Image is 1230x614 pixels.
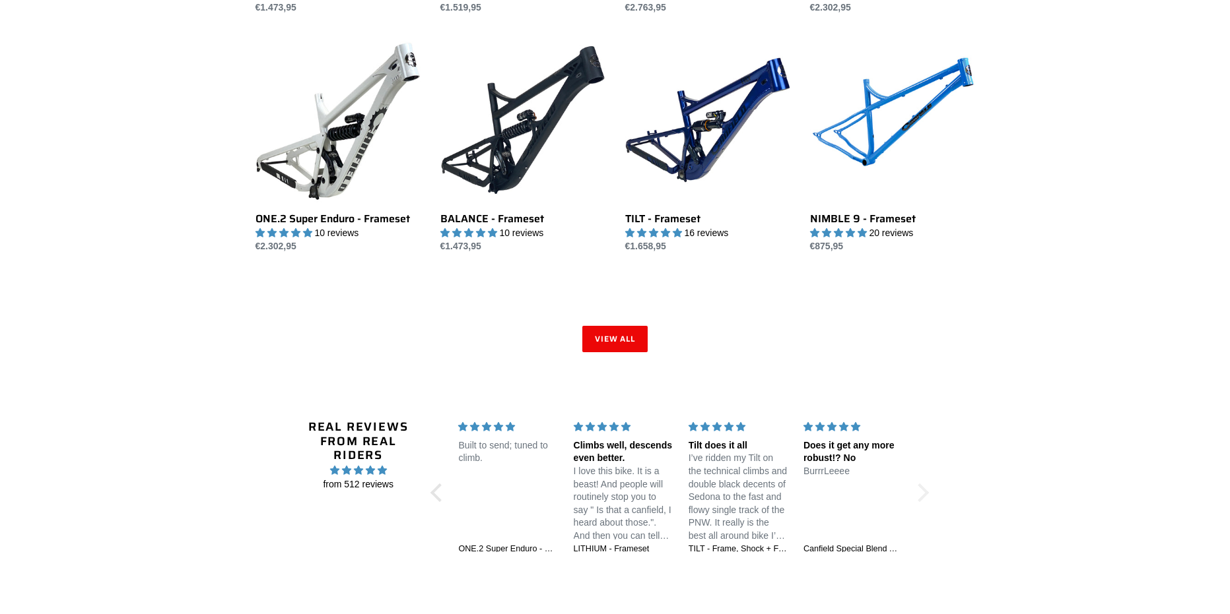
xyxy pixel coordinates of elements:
div: 5 stars [803,420,903,434]
a: Canfield Special Blend AM29 Wheelset - Boost [803,543,903,555]
div: 5 stars [574,420,673,434]
h2: Real Reviews from Real Riders [294,420,423,463]
div: Climbs well, descends even better. [574,439,673,465]
a: LITHIUM - Frameset [574,543,673,555]
span: from 512 reviews [294,477,423,491]
a: TILT - Frame, Shock + Fork [689,543,788,555]
div: 5 stars [458,420,557,434]
p: I’ve ridden my Tilt on the technical climbs and double black decents of Sedona to the fast and fl... [689,452,788,542]
a: ONE.2 Super Enduro - Frame, Shock + Fork [458,543,557,555]
div: Tilt does it all [689,439,788,452]
div: Does it get any more robust!? No [803,439,903,465]
span: 4.96 stars [294,463,423,477]
a: View all products in the STEALS AND DEALS collection [582,326,648,352]
p: I love this bike. It is a beast! And people will routinely stop you to say " Is that a canfield, ... [574,465,673,543]
p: BurrrLeeee [803,465,903,478]
div: 5 stars [689,420,788,434]
p: Built to send; tuned to climb. [458,439,557,465]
